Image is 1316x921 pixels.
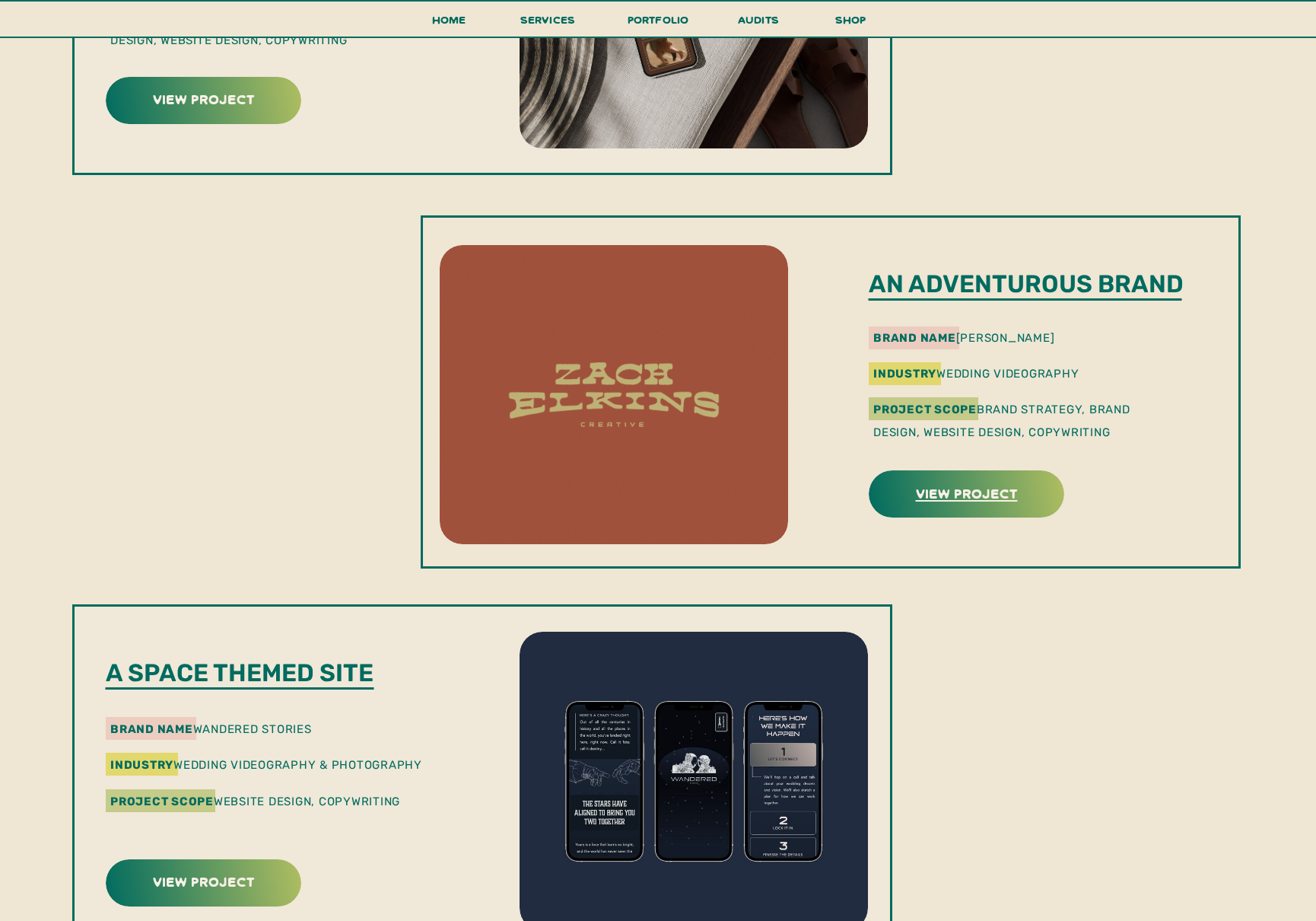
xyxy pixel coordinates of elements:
[110,795,214,808] b: Project Scope
[736,10,781,37] a: audits
[871,481,1062,505] a: view project
[516,10,580,38] a: services
[873,331,956,345] b: brand name
[136,869,271,893] a: view project
[110,758,173,772] b: industry
[110,6,398,47] p: Brand Strategy, Brand Design, Website Design, Copywriting
[520,12,576,27] span: services
[110,756,454,771] p: wedding videography & Photography
[106,658,471,689] p: a space themed site
[425,10,472,38] a: Home
[622,10,694,38] a: portfolio
[873,329,1174,344] p: [PERSON_NAME]
[110,11,214,24] b: Project Scope
[110,722,193,736] b: brand name
[814,10,887,37] a: shop
[110,720,335,735] p: wandered stories
[108,87,299,110] a: view project
[110,790,427,831] p: Website Design, Copywriting
[869,269,1200,300] p: An adventurous brand
[873,398,1161,439] p: Brand Strategy, Brand Design, Website Design, Copywriting
[873,367,936,381] b: industry
[873,403,977,416] b: Project Scope
[873,365,1217,380] p: wedding videography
